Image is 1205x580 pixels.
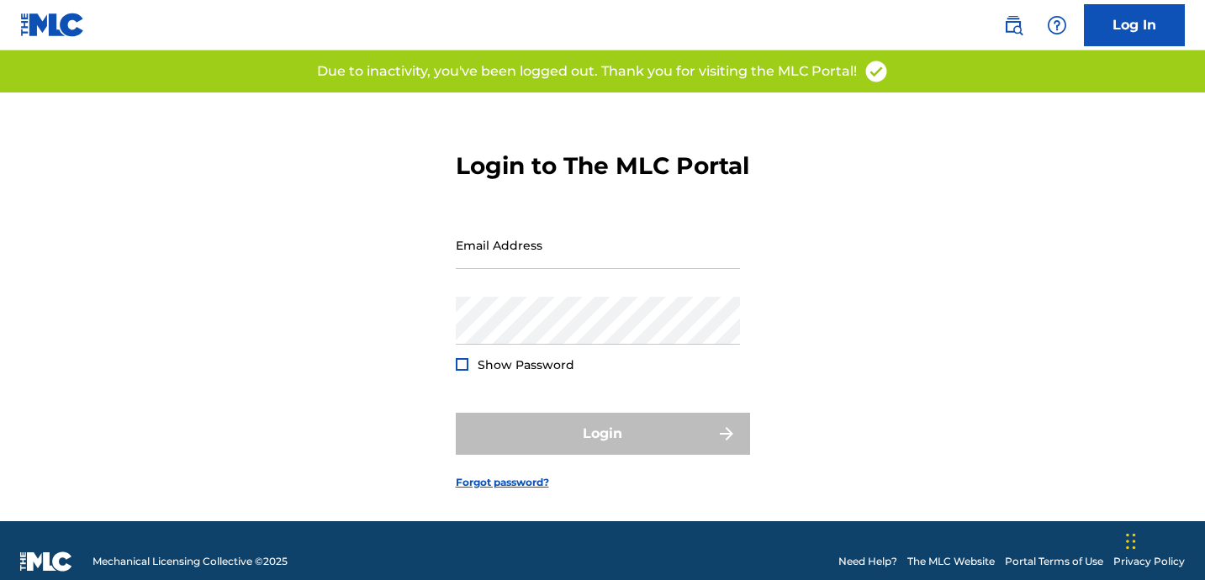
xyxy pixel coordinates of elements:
[864,59,889,84] img: access
[1113,554,1185,569] a: Privacy Policy
[456,151,749,181] h3: Login to The MLC Portal
[1126,516,1136,567] div: Drag
[478,357,574,372] span: Show Password
[907,554,995,569] a: The MLC Website
[456,475,549,490] a: Forgot password?
[996,8,1030,42] a: Public Search
[1121,499,1205,580] iframe: Chat Widget
[20,13,85,37] img: MLC Logo
[1005,554,1103,569] a: Portal Terms of Use
[838,554,897,569] a: Need Help?
[1084,4,1185,46] a: Log In
[1040,8,1074,42] div: Help
[20,551,72,572] img: logo
[92,554,288,569] span: Mechanical Licensing Collective © 2025
[317,61,857,82] p: Due to inactivity, you've been logged out. Thank you for visiting the MLC Portal!
[1003,15,1023,35] img: search
[1047,15,1067,35] img: help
